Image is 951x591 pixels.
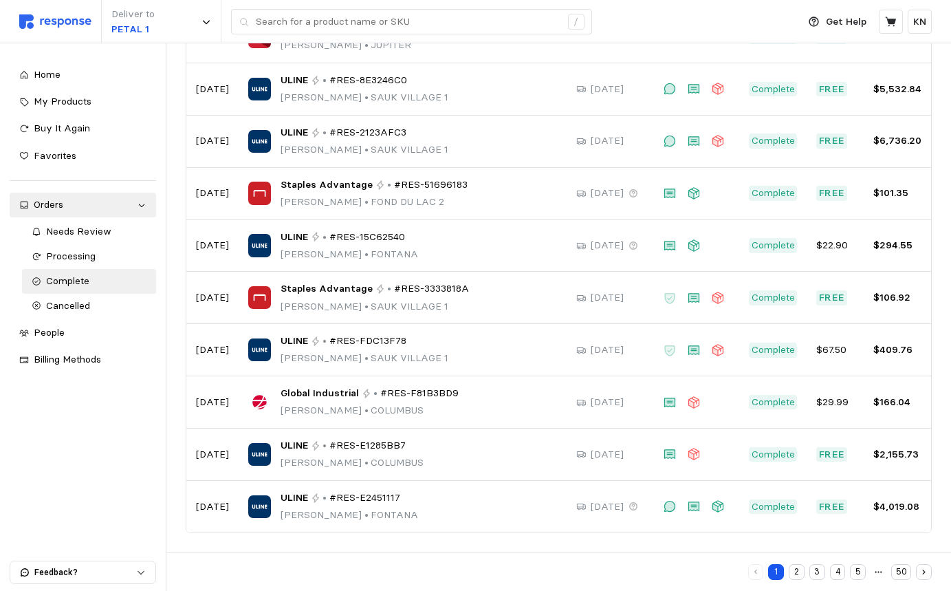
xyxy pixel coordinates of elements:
p: $409.76 [873,343,921,358]
a: Orders [10,193,156,217]
p: Get Help [826,14,866,30]
p: [DATE] [591,290,624,305]
span: Cancelled [46,299,90,312]
p: • [323,73,327,88]
span: ULINE [281,438,308,453]
p: • [323,438,327,453]
p: [DATE] [591,499,624,515]
p: • [323,334,327,349]
p: Complete [752,447,795,462]
p: Deliver to [111,7,155,22]
p: [DATE] [196,290,229,305]
span: ULINE [281,73,308,88]
p: Complete [752,186,795,201]
span: Billing Methods [34,353,101,365]
p: Free [819,447,845,462]
span: • [362,39,371,51]
button: Get Help [800,9,875,35]
a: My Products [10,89,156,114]
p: PETAL 1 [111,22,155,37]
p: Complete [752,238,795,253]
span: • [362,195,371,208]
p: $101.35 [873,186,921,201]
p: [PERSON_NAME] COLUMBUS [281,403,459,418]
span: • [362,248,371,260]
p: $22.90 [816,238,854,253]
button: Feedback? [10,561,155,583]
span: People [34,326,65,339]
span: ULINE [281,334,308,349]
span: #RES-8E3246C0 [329,73,407,88]
span: Processing [46,250,96,262]
div: Orders [34,197,132,213]
input: Search for a product name or SKU [256,10,560,34]
a: Home [10,63,156,87]
img: Global Industrial [248,391,271,413]
span: ULINE [281,125,308,140]
span: #RES-2123AFC3 [329,125,406,140]
p: [DATE] [196,395,229,410]
p: Complete [752,133,795,149]
p: [DATE] [196,186,229,201]
p: $4,019.08 [873,499,921,515]
p: Complete [752,395,795,410]
p: Complete [752,82,795,97]
p: [PERSON_NAME] SAUK VILLAGE 1 [281,299,469,314]
span: Buy It Again [34,122,90,134]
p: [PERSON_NAME] JUPITER [281,38,419,53]
span: • [362,404,371,416]
button: 4 [830,564,846,580]
span: #RES-E1285BB7 [329,438,406,453]
p: $29.99 [816,395,854,410]
button: 50 [891,564,911,580]
div: / [568,14,584,30]
a: Cancelled [22,294,157,319]
span: ULINE [281,491,308,506]
p: $5,532.84 [873,82,921,97]
span: #RES-F81B3BD9 [380,386,459,401]
span: • [362,352,371,364]
a: Billing Methods [10,347,156,372]
p: $166.04 [873,395,921,410]
span: Staples Advantage [281,178,373,193]
p: • [373,386,378,401]
p: [DATE] [196,447,229,462]
button: KN [908,10,932,34]
p: [DATE] [196,238,229,253]
span: • [362,456,371,469]
p: [DATE] [196,499,229,515]
span: Staples Advantage [281,281,373,297]
p: KN [913,14,926,30]
a: Favorites [10,144,156,169]
img: ULINE [248,495,271,518]
p: [DATE] [591,447,624,462]
p: $106.92 [873,290,921,305]
span: Favorites [34,149,76,162]
p: Free [819,499,845,515]
p: Complete [752,343,795,358]
p: [PERSON_NAME] FOND DU LAC 2 [281,195,468,210]
p: [DATE] [591,186,624,201]
p: • [323,125,327,140]
button: 3 [809,564,825,580]
p: $294.55 [873,238,921,253]
img: Staples Advantage [248,286,271,309]
button: 1 [768,564,784,580]
span: #RES-FDC13F78 [329,334,406,349]
p: [PERSON_NAME] FONTANA [281,247,418,262]
p: • [323,491,327,506]
p: [DATE] [196,343,229,358]
span: Complete [46,275,89,287]
span: #RES-3333818A [394,281,469,297]
a: Complete [22,269,157,294]
span: ULINE [281,230,308,245]
img: ULINE [248,234,271,257]
img: ULINE [248,130,271,153]
p: Feedback? [34,566,136,579]
p: [DATE] [591,238,624,253]
img: svg%3e [19,14,91,29]
span: Global Industrial [281,386,359,401]
button: 2 [789,564,805,580]
p: [DATE] [196,82,229,97]
a: People [10,321,156,345]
